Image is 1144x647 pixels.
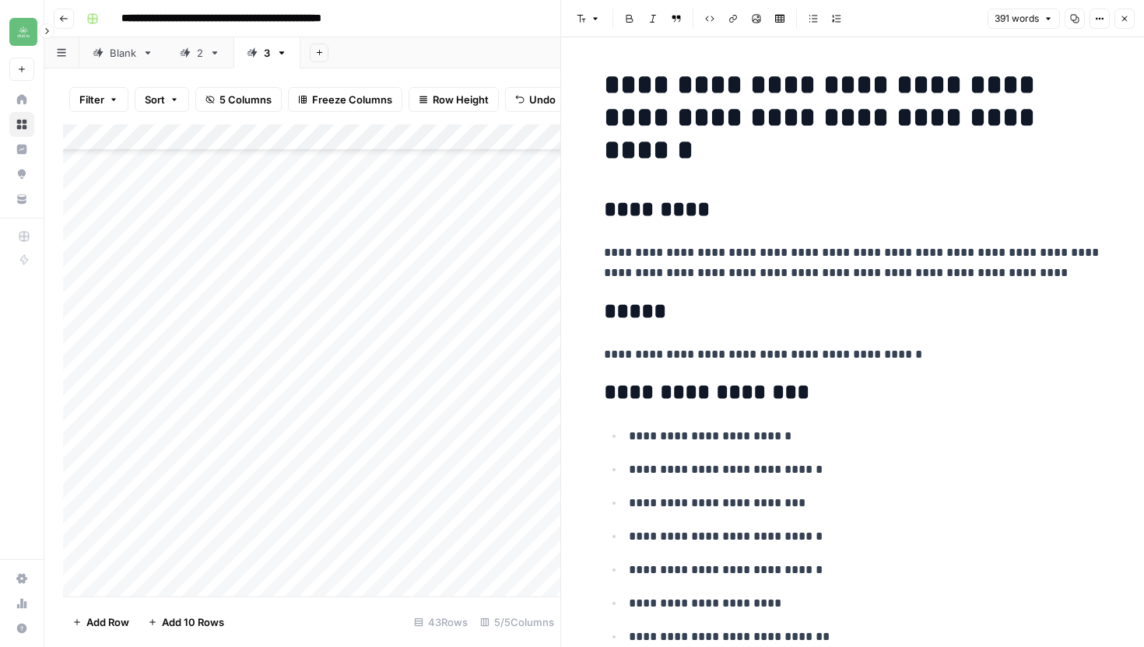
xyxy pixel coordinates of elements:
button: Row Height [409,87,499,112]
button: Help + Support [9,616,34,641]
span: Sort [145,92,165,107]
a: Usage [9,591,34,616]
span: Add 10 Rows [162,614,224,630]
button: Add Row [63,610,139,635]
div: 2 [197,45,203,61]
span: Undo [529,92,556,107]
span: 391 words [995,12,1039,26]
a: 3 [233,37,300,68]
button: 5 Columns [195,87,282,112]
a: Blank [79,37,167,68]
span: Add Row [86,614,129,630]
a: Home [9,87,34,112]
button: 391 words [988,9,1060,29]
div: 43 Rows [408,610,474,635]
span: 5 Columns [219,92,272,107]
button: Sort [135,87,189,112]
a: Browse [9,112,34,137]
button: Undo [505,87,566,112]
div: Blank [110,45,136,61]
a: Settings [9,566,34,591]
button: Filter [69,87,128,112]
a: Opportunities [9,162,34,187]
button: Add 10 Rows [139,610,233,635]
img: Distru Logo [9,18,37,46]
a: 2 [167,37,233,68]
span: Filter [79,92,104,107]
span: Freeze Columns [312,92,392,107]
div: 5/5 Columns [474,610,560,635]
a: Your Data [9,187,34,212]
a: Insights [9,137,34,162]
div: 3 [264,45,270,61]
button: Workspace: Distru [9,12,34,51]
span: Row Height [433,92,489,107]
button: Freeze Columns [288,87,402,112]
